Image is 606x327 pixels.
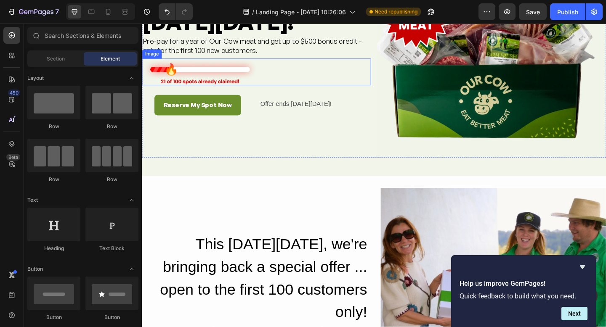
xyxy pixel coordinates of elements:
[27,123,80,130] div: Row
[125,193,138,207] span: Toggle open
[27,196,38,204] span: Text
[519,3,547,20] button: Save
[85,123,138,130] div: Row
[85,314,138,321] div: Button
[460,279,587,289] h2: Help us improve GemPages!
[27,74,44,82] span: Layout
[8,90,20,96] div: 450
[27,265,43,273] span: Button
[85,176,138,183] div: Row
[577,262,587,272] button: Hide survey
[125,262,138,276] span: Toggle open
[159,3,193,20] div: Undo/Redo
[557,8,578,16] div: Publish
[85,245,138,252] div: Text Block
[561,307,587,320] button: Next question
[375,8,417,16] span: Need republishing
[3,3,63,20] button: 7
[27,176,80,183] div: Row
[550,3,585,20] button: Publish
[6,154,20,161] div: Beta
[256,8,346,16] span: Landing Page - [DATE] 10:26:06
[526,8,540,16] span: Save
[101,55,120,63] span: Element
[27,27,138,44] input: Search Sections & Elements
[47,55,65,63] span: Section
[252,8,254,16] span: /
[27,314,80,321] div: Button
[27,245,80,252] div: Heading
[142,24,606,327] iframe: Design area
[460,262,587,320] div: Help us improve GemPages!
[460,292,587,300] p: Quick feedback to build what you need.
[125,71,138,85] span: Toggle open
[55,7,59,17] p: 7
